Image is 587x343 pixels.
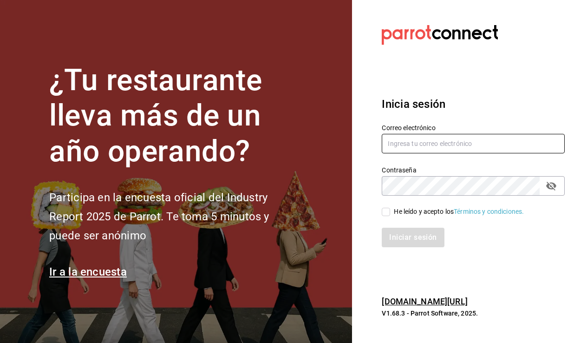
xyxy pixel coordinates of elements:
button: passwordField [543,178,559,194]
a: [DOMAIN_NAME][URL] [382,297,467,306]
h3: Inicia sesión [382,96,565,112]
p: V1.68.3 - Parrot Software, 2025. [382,309,565,318]
label: Contraseña [382,166,565,173]
label: Correo electrónico [382,124,565,131]
a: Ir a la encuesta [49,265,127,278]
a: Términos y condiciones. [454,208,524,215]
input: Ingresa tu correo electrónico [382,134,565,153]
div: He leído y acepto los [394,207,524,217]
h2: Participa en la encuesta oficial del Industry Report 2025 de Parrot. Te toma 5 minutos y puede se... [49,188,300,245]
h1: ¿Tu restaurante lleva más de un año operando? [49,63,300,170]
